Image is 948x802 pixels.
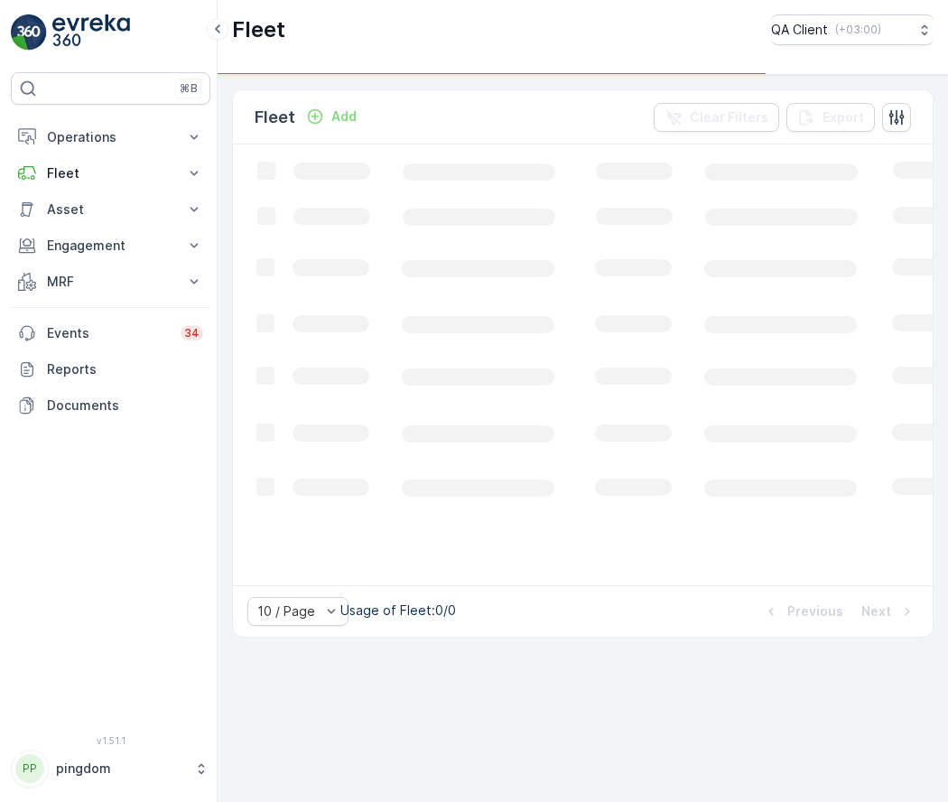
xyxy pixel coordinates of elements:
[47,128,174,146] p: Operations
[47,324,170,342] p: Events
[56,760,185,778] p: pingdom
[331,107,357,126] p: Add
[232,15,285,44] p: Fleet
[11,387,210,424] a: Documents
[11,264,210,300] button: MRF
[760,601,845,622] button: Previous
[786,103,875,132] button: Export
[771,14,934,45] button: QA Client(+03:00)
[47,237,174,255] p: Engagement
[823,108,864,126] p: Export
[47,200,174,219] p: Asset
[47,273,174,291] p: MRF
[11,315,210,351] a: Events34
[861,602,891,620] p: Next
[690,108,768,126] p: Clear Filters
[299,106,364,127] button: Add
[52,14,130,51] img: logo_light-DOdMpM7g.png
[787,602,843,620] p: Previous
[11,735,210,746] span: v 1.51.1
[255,105,295,130] p: Fleet
[771,21,828,39] p: QA Client
[340,601,456,620] p: Usage of Fleet : 0/0
[47,396,203,415] p: Documents
[11,750,210,788] button: PPpingdom
[860,601,918,622] button: Next
[184,326,200,340] p: 34
[180,81,198,96] p: ⌘B
[835,23,881,37] p: ( +03:00 )
[11,228,210,264] button: Engagement
[11,119,210,155] button: Operations
[11,14,47,51] img: logo
[654,103,779,132] button: Clear Filters
[11,155,210,191] button: Fleet
[11,191,210,228] button: Asset
[47,164,174,182] p: Fleet
[15,754,44,783] div: PP
[11,351,210,387] a: Reports
[47,360,203,378] p: Reports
